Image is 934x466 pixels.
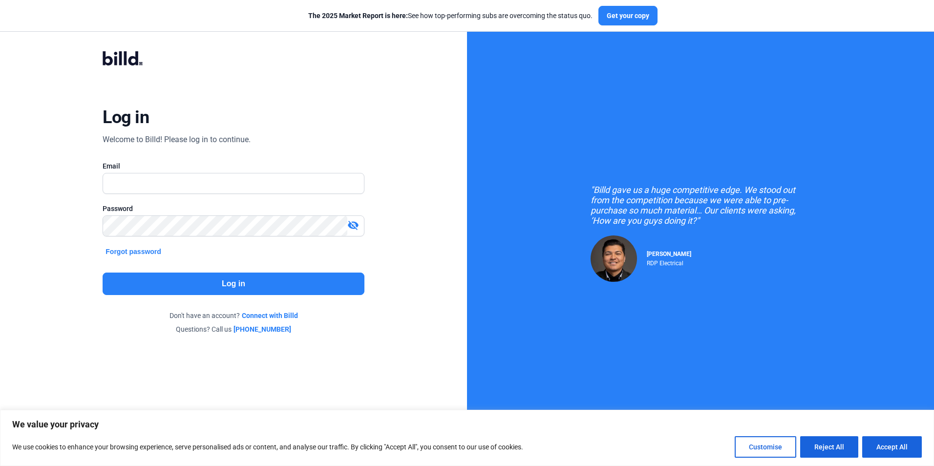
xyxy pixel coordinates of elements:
div: RDP Electrical [647,257,691,267]
div: Questions? Call us [103,324,364,334]
div: "Billd gave us a huge competitive edge. We stood out from the competition because we were able to... [591,185,810,226]
div: Email [103,161,364,171]
mat-icon: visibility_off [347,219,359,231]
div: Log in [103,106,149,128]
div: Password [103,204,364,213]
button: Forgot password [103,246,164,257]
span: [PERSON_NAME] [647,251,691,257]
a: Connect with Billd [242,311,298,320]
button: Customise [735,436,796,458]
img: Raul Pacheco [591,235,637,282]
div: Welcome to Billd! Please log in to continue. [103,134,251,146]
p: We use cookies to enhance your browsing experience, serve personalised ads or content, and analys... [12,441,523,453]
button: Reject All [800,436,858,458]
button: Log in [103,273,364,295]
div: Don't have an account? [103,311,364,320]
button: Accept All [862,436,922,458]
a: [PHONE_NUMBER] [233,324,291,334]
span: The 2025 Market Report is here: [308,12,408,20]
button: Get your copy [598,6,658,25]
p: We value your privacy [12,419,922,430]
div: See how top-performing subs are overcoming the status quo. [308,11,593,21]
